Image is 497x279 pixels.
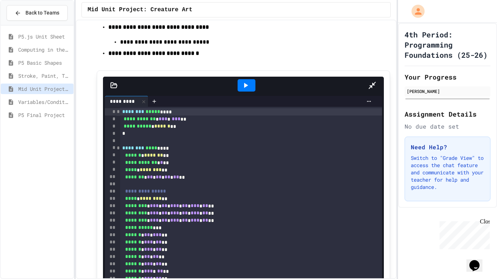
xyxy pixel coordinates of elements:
[437,218,490,249] iframe: chat widget
[407,88,488,94] div: [PERSON_NAME]
[18,46,71,53] span: Computing in the Arts
[3,3,50,46] div: Chat with us now!Close
[18,72,71,80] span: Stroke, Paint, Transparency
[18,33,71,40] span: P5.js Unit Sheet
[18,98,71,106] span: Variables/Conditionals/Animation
[404,3,426,20] div: My Account
[18,111,71,119] span: P5 Final Project
[405,109,490,119] h2: Assignment Details
[18,85,71,93] span: Mid Unit Project: Creature Art
[7,5,68,21] button: Back to Teams
[405,29,490,60] h1: 4th Period: Programming Foundations (25-26)
[405,122,490,131] div: No due date set
[88,5,192,14] span: Mid Unit Project: Creature Art
[411,143,484,151] h3: Need Help?
[405,72,490,82] h2: Your Progress
[25,9,59,17] span: Back to Teams
[18,59,71,66] span: P5 Basic Shapes
[411,154,484,191] p: Switch to "Grade View" to access the chat feature and communicate with your teacher for help and ...
[466,250,490,272] iframe: chat widget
